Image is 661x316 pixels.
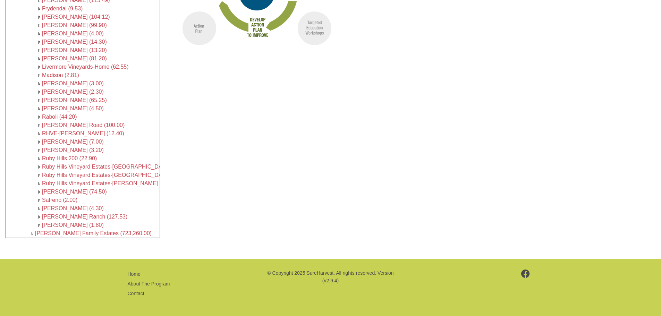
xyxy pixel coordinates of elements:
[42,205,104,211] a: [PERSON_NAME] (4.30)
[42,114,77,120] a: Raboli (44.20)
[42,130,124,136] a: RHVE-[PERSON_NAME] (12.40)
[521,270,530,278] img: footer-facebook.png
[42,72,79,78] a: Madison (2.81)
[42,89,104,95] a: [PERSON_NAME] (2.30)
[266,269,395,285] p: © Copyright 2025 SureHarvest. All rights reserved. Version (v2.9.4)
[42,139,104,145] a: [PERSON_NAME] (7.00)
[42,39,107,45] a: [PERSON_NAME] (14.30)
[42,14,110,20] a: [PERSON_NAME] (104.12)
[42,222,104,228] a: [PERSON_NAME] (1.80)
[42,147,104,153] a: [PERSON_NAME] (3.20)
[42,22,107,28] a: [PERSON_NAME] (99.90)
[42,97,107,103] a: [PERSON_NAME] (65.25)
[42,64,129,70] a: Livermore Vineyards-Home (62.55)
[42,180,177,186] a: Ruby Hills Vineyard Estates-[PERSON_NAME] (12.90)
[128,291,144,296] a: Contact
[128,281,170,287] a: About The Program
[42,214,127,220] a: [PERSON_NAME] Ranch (127.53)
[42,189,107,195] a: [PERSON_NAME] (74.50)
[42,172,232,178] a: Ruby Hills Vineyard Estates-[GEOGRAPHIC_DATA][PERSON_NAME] (1.70)
[128,271,141,277] a: Home
[42,105,104,111] a: [PERSON_NAME] (4.50)
[42,31,104,36] a: [PERSON_NAME] (4.00)
[42,6,83,11] a: Frydendal (9.53)
[42,155,97,161] a: Ruby Hills 200 (22.90)
[42,122,125,128] a: [PERSON_NAME] Road (100.00)
[42,55,107,61] a: [PERSON_NAME] (81.20)
[42,197,77,203] a: Safreno (2.00)
[42,47,107,53] a: [PERSON_NAME] (13.20)
[42,164,189,170] a: Ruby Hills Vineyard Estates-[GEOGRAPHIC_DATA] (15.40)
[35,230,152,236] a: [PERSON_NAME] Family Estates (723,260.00)
[42,80,104,86] a: [PERSON_NAME] (3.00)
